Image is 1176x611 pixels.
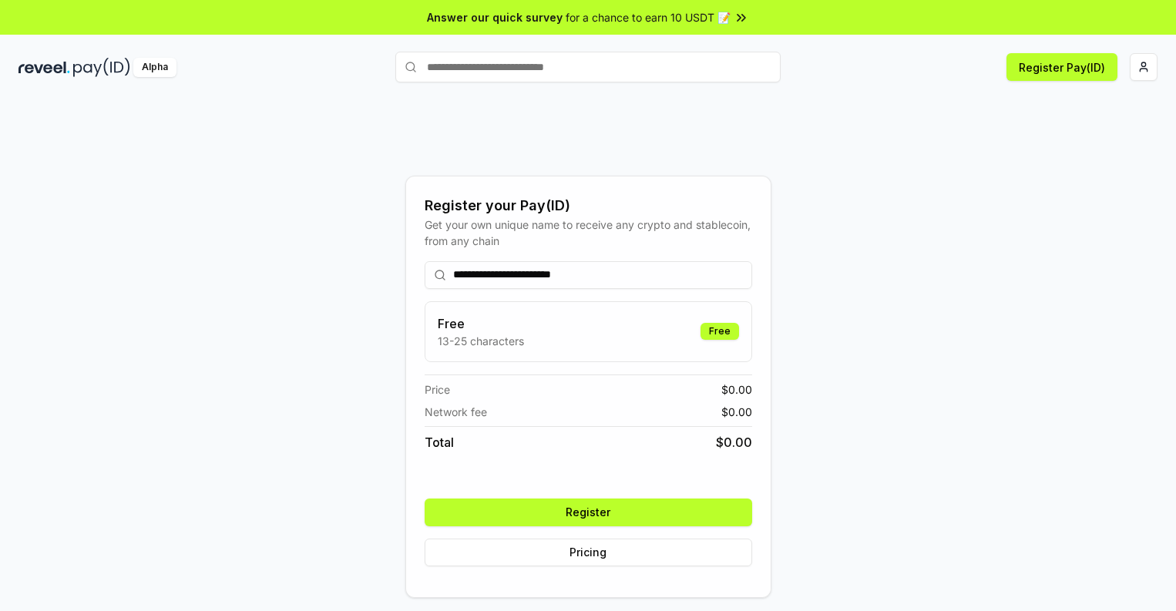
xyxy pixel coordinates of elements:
[73,58,130,77] img: pay_id
[701,323,739,340] div: Free
[425,381,450,398] span: Price
[1006,53,1117,81] button: Register Pay(ID)
[438,314,524,333] h3: Free
[716,433,752,452] span: $ 0.00
[427,9,563,25] span: Answer our quick survey
[425,433,454,452] span: Total
[425,195,752,217] div: Register your Pay(ID)
[438,333,524,349] p: 13-25 characters
[425,404,487,420] span: Network fee
[425,217,752,249] div: Get your own unique name to receive any crypto and stablecoin, from any chain
[721,381,752,398] span: $ 0.00
[721,404,752,420] span: $ 0.00
[425,539,752,566] button: Pricing
[18,58,70,77] img: reveel_dark
[133,58,176,77] div: Alpha
[425,499,752,526] button: Register
[566,9,731,25] span: for a chance to earn 10 USDT 📝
